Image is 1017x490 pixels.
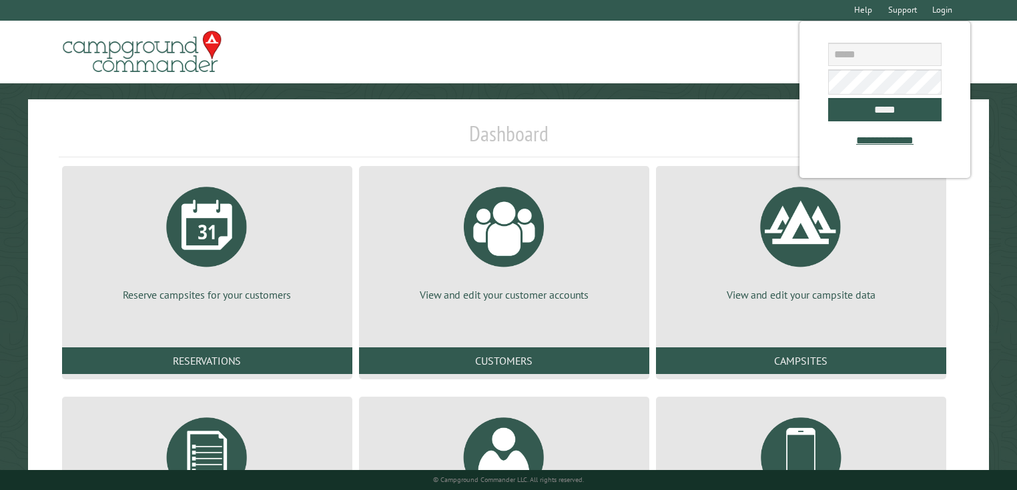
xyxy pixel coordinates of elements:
[59,121,959,157] h1: Dashboard
[62,347,352,374] a: Reservations
[672,287,930,302] p: View and edit your campsite data
[359,347,649,374] a: Customers
[78,177,336,302] a: Reserve campsites for your customers
[375,287,633,302] p: View and edit your customer accounts
[78,287,336,302] p: Reserve campsites for your customers
[433,475,584,484] small: © Campground Commander LLC. All rights reserved.
[656,347,946,374] a: Campsites
[672,177,930,302] a: View and edit your campsite data
[59,26,226,78] img: Campground Commander
[375,177,633,302] a: View and edit your customer accounts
